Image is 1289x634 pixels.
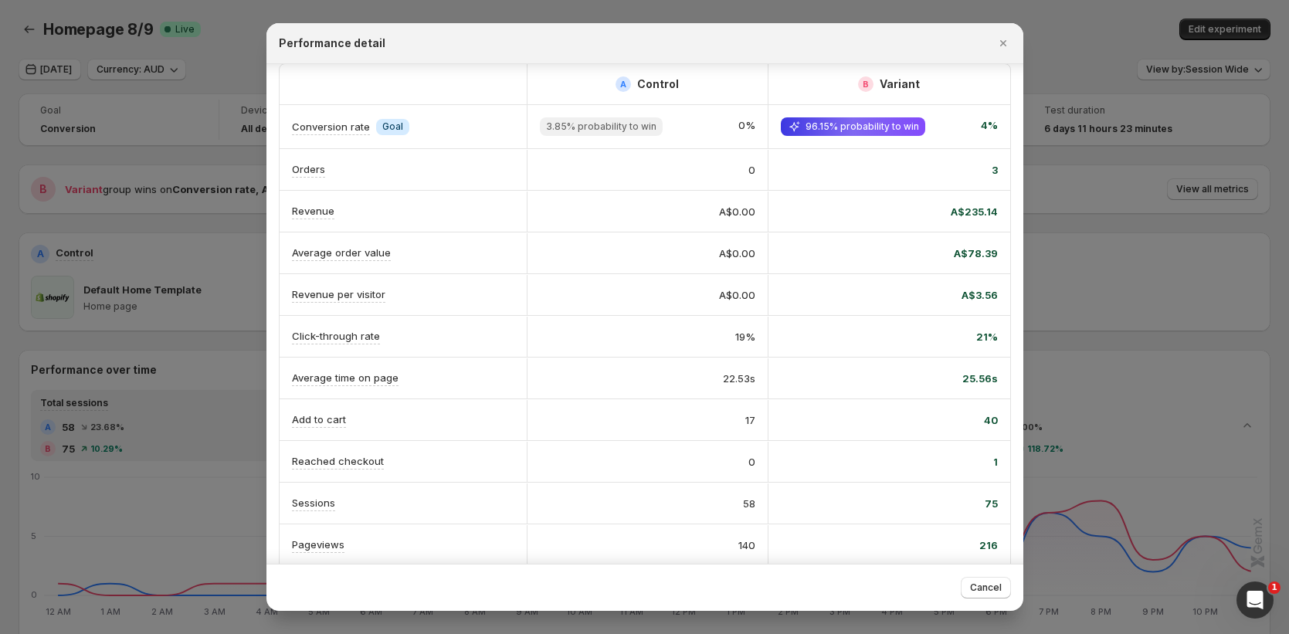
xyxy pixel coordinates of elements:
span: 19% [735,329,755,344]
p: Click-through rate [292,328,380,344]
span: A$0.00 [719,287,755,303]
h2: A [620,80,626,89]
span: 58 [743,496,755,511]
span: 22.53s [723,371,755,386]
span: 1 [993,454,998,470]
p: Average time on page [292,370,399,385]
h2: Variant [880,76,920,92]
p: Orders [292,161,325,177]
p: Pageviews [292,537,344,552]
span: 25.56s [962,371,998,386]
h2: B [863,80,869,89]
span: A$0.00 [719,246,755,261]
p: Average order value [292,245,391,260]
span: 140 [738,537,755,553]
span: A$78.39 [954,246,998,261]
h2: Performance detail [279,36,385,51]
span: 3.85% probability to win [546,120,656,133]
span: A$3.56 [962,287,998,303]
span: Goal [382,120,403,133]
h2: Control [637,76,679,92]
span: 0 [748,454,755,470]
span: A$0.00 [719,204,755,219]
span: 0 [748,162,755,178]
button: Close [992,32,1014,54]
span: 17 [745,412,755,428]
span: 40 [984,412,998,428]
p: Revenue per visitor [292,286,385,302]
button: Cancel [961,577,1011,598]
p: Revenue [292,203,334,219]
span: Cancel [970,581,1002,594]
span: 0% [738,117,755,136]
span: 96.15% probability to win [806,120,919,133]
p: Reached checkout [292,453,384,469]
span: 216 [979,537,998,553]
span: 4% [981,117,998,136]
iframe: Intercom live chat [1236,581,1274,619]
p: Add to cart [292,412,346,427]
span: 21% [976,329,998,344]
span: 3 [992,162,998,178]
p: Conversion rate [292,119,370,134]
span: 75 [985,496,998,511]
p: Sessions [292,495,335,510]
span: A$235.14 [951,204,998,219]
span: 1 [1268,581,1281,594]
